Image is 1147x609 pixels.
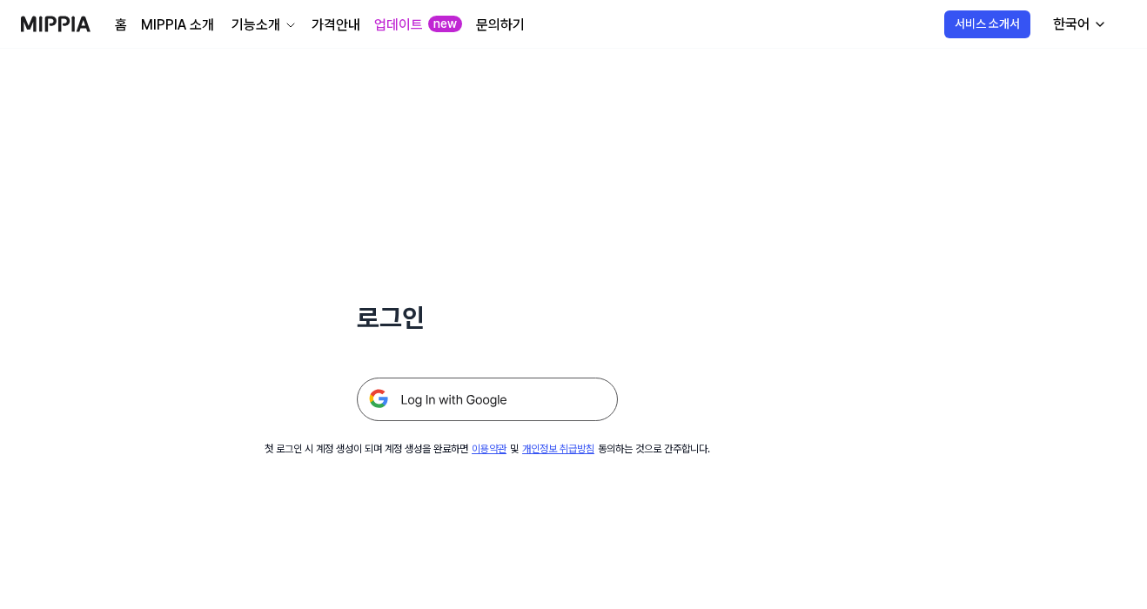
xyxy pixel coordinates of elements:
[374,15,423,36] a: 업데이트
[228,15,284,36] div: 기능소개
[357,378,618,421] img: 구글 로그인 버튼
[944,10,1030,38] button: 서비스 소개서
[1039,7,1117,42] button: 한국어
[228,15,298,36] button: 기능소개
[428,16,462,33] div: new
[476,15,525,36] a: 문의하기
[115,15,127,36] a: 홈
[522,443,594,455] a: 개인정보 취급방침
[312,15,360,36] a: 가격안내
[265,442,710,457] div: 첫 로그인 시 계정 생성이 되며 계정 생성을 완료하면 및 동의하는 것으로 간주합니다.
[472,443,506,455] a: 이용약관
[1050,14,1093,35] div: 한국어
[357,299,618,336] h1: 로그인
[141,15,214,36] a: MIPPIA 소개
